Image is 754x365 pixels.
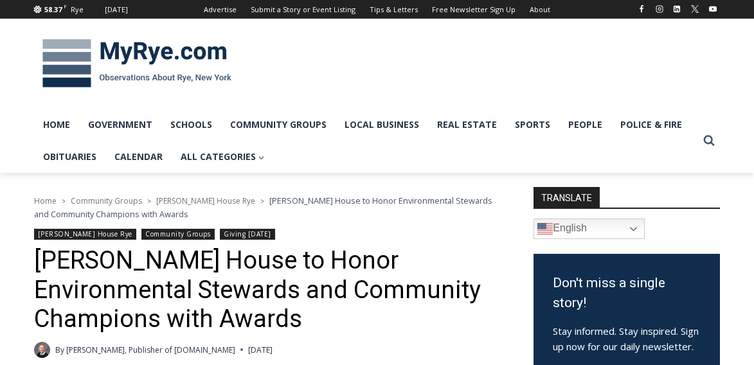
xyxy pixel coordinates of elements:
[336,109,428,141] a: Local Business
[64,3,67,10] span: F
[71,4,84,15] div: Rye
[141,229,214,240] a: Community Groups
[634,1,649,17] a: Facebook
[147,197,151,206] span: >
[34,141,105,173] a: Obituaries
[611,109,691,141] a: Police & Fire
[71,195,142,206] a: Community Groups
[156,195,255,206] a: [PERSON_NAME] House Rye
[181,150,265,164] span: All Categories
[34,229,136,240] a: [PERSON_NAME] House Rye
[669,1,685,17] a: Linkedin
[687,1,703,17] a: X
[220,229,275,240] a: Giving [DATE]
[34,30,240,97] img: MyRye.com
[537,221,553,236] img: en
[221,109,336,141] a: Community Groups
[428,109,506,141] a: Real Estate
[34,195,492,219] span: [PERSON_NAME] House to Honor Environmental Stewards and Community Champions with Awards
[553,273,701,314] h3: Don't miss a single story!
[506,109,559,141] a: Sports
[44,4,62,14] span: 58.37
[34,109,79,141] a: Home
[34,194,500,220] nav: Breadcrumbs
[34,246,500,334] h1: [PERSON_NAME] House to Honor Environmental Stewards and Community Champions with Awards
[34,109,697,174] nav: Primary Navigation
[534,218,645,239] a: English
[161,109,221,141] a: Schools
[34,195,57,206] a: Home
[652,1,667,17] a: Instagram
[248,344,273,356] time: [DATE]
[697,129,721,152] button: View Search Form
[260,197,264,206] span: >
[79,109,161,141] a: Government
[559,109,611,141] a: People
[34,342,50,358] a: Author image
[534,187,600,208] strong: TRANSLATE
[553,323,701,354] p: Stay informed. Stay inspired. Sign up now for our daily newsletter.
[55,344,64,356] span: By
[105,141,172,173] a: Calendar
[62,197,66,206] span: >
[66,344,235,355] a: [PERSON_NAME], Publisher of [DOMAIN_NAME]
[172,141,274,173] a: All Categories
[705,1,721,17] a: YouTube
[105,4,128,15] div: [DATE]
